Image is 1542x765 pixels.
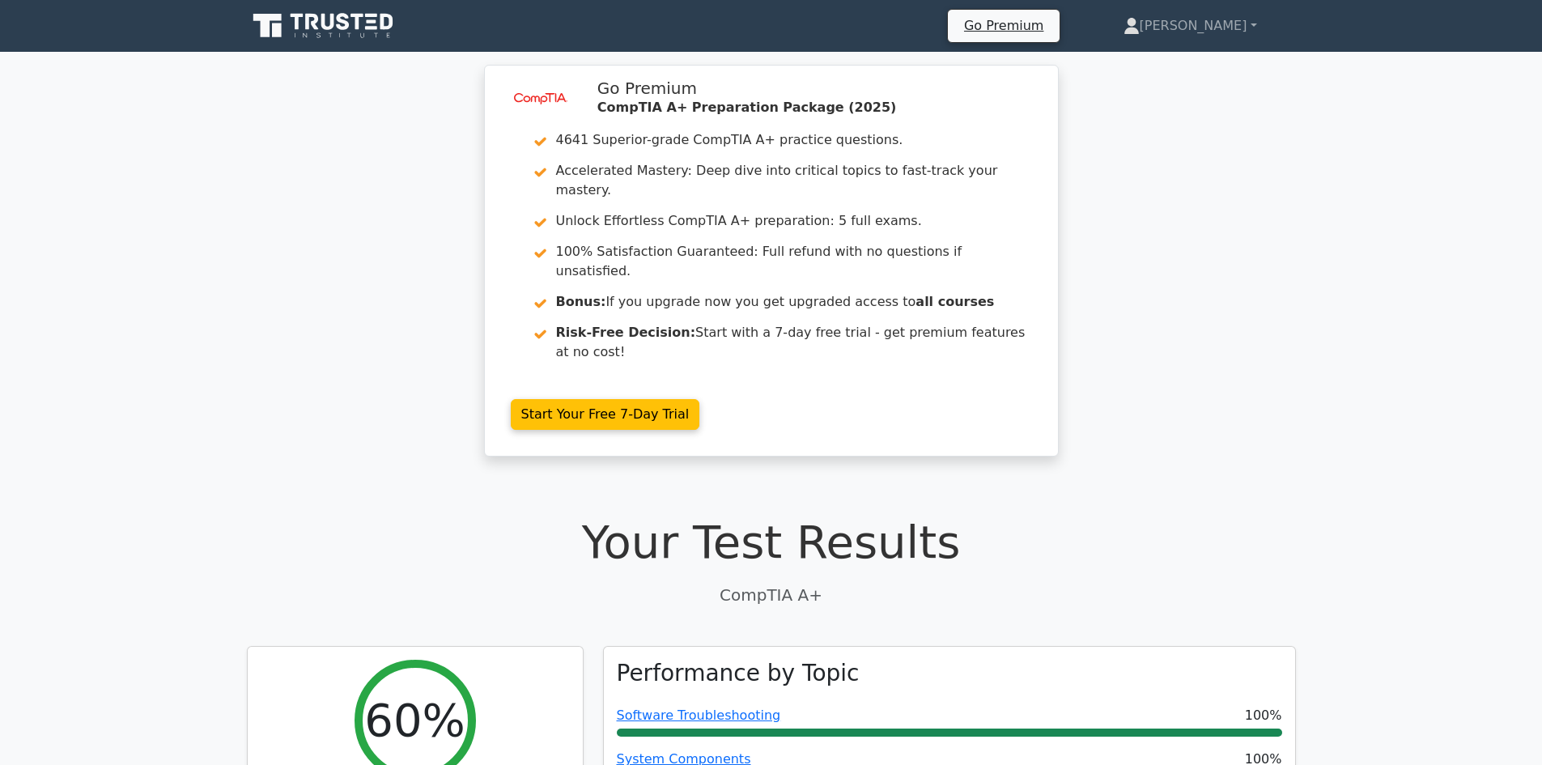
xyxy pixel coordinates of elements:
a: [PERSON_NAME] [1085,10,1296,42]
a: Go Premium [954,15,1053,36]
p: CompTIA A+ [247,583,1296,607]
h1: Your Test Results [247,515,1296,569]
h3: Performance by Topic [617,660,860,687]
a: Software Troubleshooting [617,708,781,723]
a: Start Your Free 7-Day Trial [511,399,700,430]
span: 100% [1245,706,1282,725]
h2: 60% [364,693,465,747]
